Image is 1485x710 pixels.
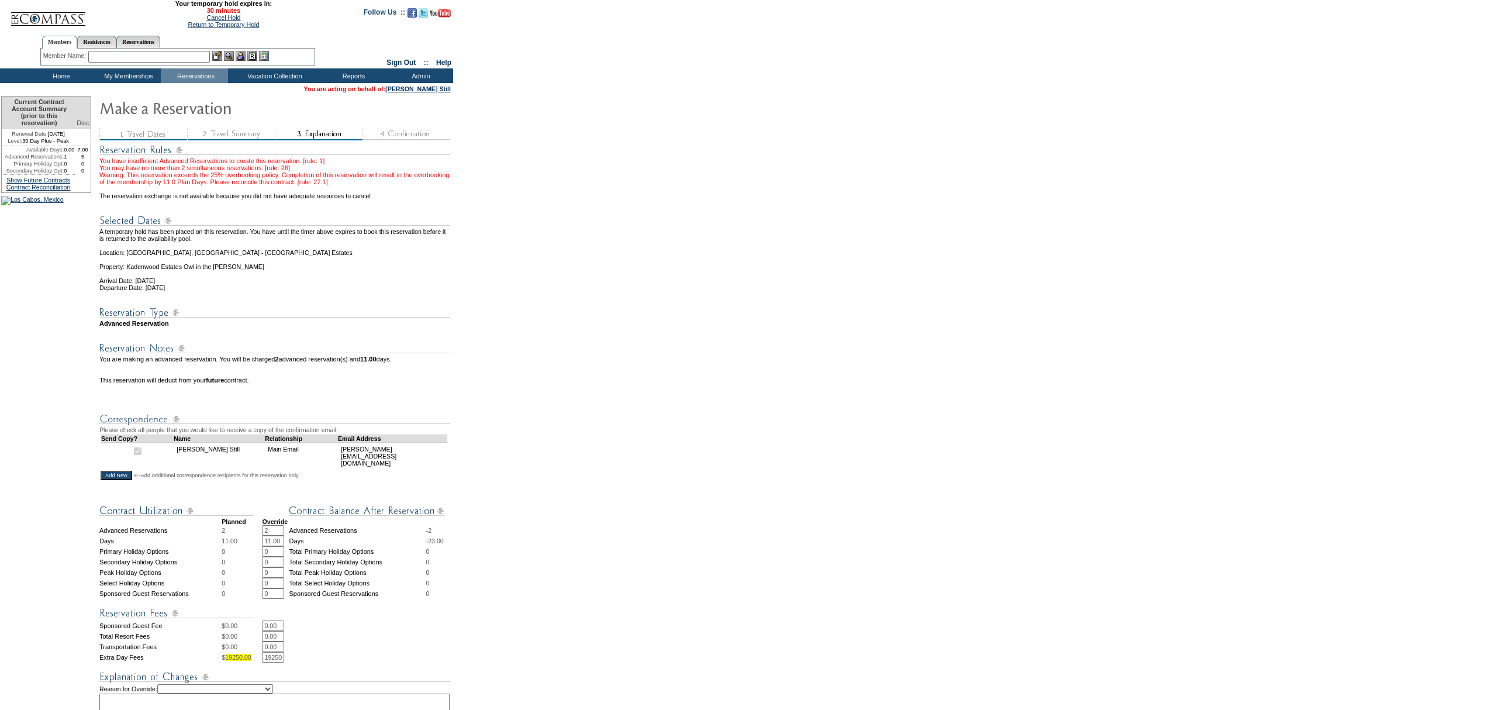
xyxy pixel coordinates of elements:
[99,305,450,320] img: Reservation Type
[206,377,224,384] b: future
[174,435,265,442] td: Name
[12,130,47,137] span: Renewal Date:
[75,153,91,160] td: 5
[2,96,75,129] td: Current Contract Account Summary (prior to this reservation)
[362,128,450,140] img: step4_state1.gif
[386,58,416,67] a: Sign Out
[99,621,222,631] td: Sponsored Guest Fee
[426,548,430,555] span: 0
[360,356,377,363] b: 11.00
[289,525,426,536] td: Advanced Reservations
[222,580,225,587] span: 0
[75,160,91,167] td: 0
[99,578,222,588] td: Select Holiday Options
[262,518,288,525] strong: Override
[222,537,237,544] span: 11.00
[319,68,386,83] td: Reports
[289,578,426,588] td: Total Select Holiday Options
[222,652,262,663] td: $
[436,58,451,67] a: Help
[225,643,237,650] span: 0.00
[99,213,450,228] img: Reservation Dates
[265,442,338,470] td: Main Email
[134,472,300,479] span: <--Add additional correspondence recipients for this reservation only.
[99,356,452,370] td: You are making an advanced reservation. You will be charged advanced reservation(s) and days.
[426,580,430,587] span: 0
[43,51,88,61] div: Member Name:
[430,12,451,19] a: Subscribe to our YouTube Channel
[64,167,75,174] td: 0
[99,157,452,185] div: You have insufficient Advanced Reservations to create this reservation. [rule: 1] You may have no...
[75,146,91,153] td: 7.00
[426,590,430,597] span: 0
[161,68,228,83] td: Reservations
[247,51,257,61] img: Reservations
[222,621,262,631] td: $
[289,546,426,557] td: Total Primary Holiday Options
[2,146,64,153] td: Available Days:
[64,146,75,153] td: 0.00
[99,670,450,684] img: Explanation of Changes
[99,567,222,578] td: Peak Holiday Options
[64,160,75,167] td: 0
[99,557,222,567] td: Secondary Holiday Options
[2,167,64,174] td: Secondary Holiday Opt:
[289,504,444,518] img: Contract Balance After Reservation
[75,167,91,174] td: 0
[224,51,234,61] img: View
[99,242,452,256] td: Location: [GEOGRAPHIC_DATA], [GEOGRAPHIC_DATA] - [GEOGRAPHIC_DATA] Estates
[1,196,64,205] img: Los Cabos, Mexico
[99,284,452,291] td: Departure Date: [DATE]
[364,7,405,21] td: Follow Us ::
[99,320,452,327] td: Advanced Reservation
[275,356,278,363] b: 2
[222,569,225,576] span: 0
[99,536,222,546] td: Days
[222,631,262,642] td: $
[99,377,452,384] td: This reservation will deduct from your contract.
[289,588,426,599] td: Sponsored Guest Reservations
[10,2,86,26] img: Compass Home
[228,68,319,83] td: Vacation Collection
[419,8,428,18] img: Follow us on Twitter
[77,119,91,126] span: Disc.
[99,185,452,199] td: The reservation exchange is not available because you did not have adequate resources to cancel
[426,527,431,534] span: -2
[101,471,132,480] input: Add New
[6,177,70,184] a: Show Future Contracts
[99,341,450,356] img: Reservation Notes
[64,153,75,160] td: 1
[206,14,240,21] a: Cancel Hold
[426,569,430,576] span: 0
[99,642,222,652] td: Transportation Fees
[99,270,452,284] td: Arrival Date: [DATE]
[99,525,222,536] td: Advanced Reservations
[99,546,222,557] td: Primary Holiday Options
[424,58,429,67] span: ::
[99,228,452,242] td: A temporary hold has been placed on this reservation. You have until the timer above expires to b...
[99,606,254,621] img: Reservation Fees
[385,85,451,92] a: [PERSON_NAME] Still
[99,128,187,140] img: step1_state3.gif
[99,143,450,157] img: subTtlResRules.gif
[222,527,225,534] span: 2
[289,557,426,567] td: Total Secondary Holiday Options
[2,160,64,167] td: Primary Holiday Opt:
[222,548,225,555] span: 0
[8,137,22,144] span: Level:
[225,633,237,640] span: 0.00
[99,256,452,270] td: Property: Kadenwood Estates Owl in the [PERSON_NAME]
[407,12,417,19] a: Become our fan on Facebook
[99,426,338,433] span: Please check all people that you would like to receive a copy of the confirmation email.
[174,442,265,470] td: [PERSON_NAME] Still
[212,51,222,61] img: b_edit.gif
[419,12,428,19] a: Follow us on Twitter
[92,7,355,14] span: 30 minutes
[289,536,426,546] td: Days
[222,518,246,525] strong: Planned
[99,96,333,119] img: Make Reservation
[94,68,161,83] td: My Memberships
[275,128,362,140] img: step3_state2.gif
[99,652,222,663] td: Extra Day Fees
[338,442,447,470] td: [PERSON_NAME][EMAIL_ADDRESS][DOMAIN_NAME]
